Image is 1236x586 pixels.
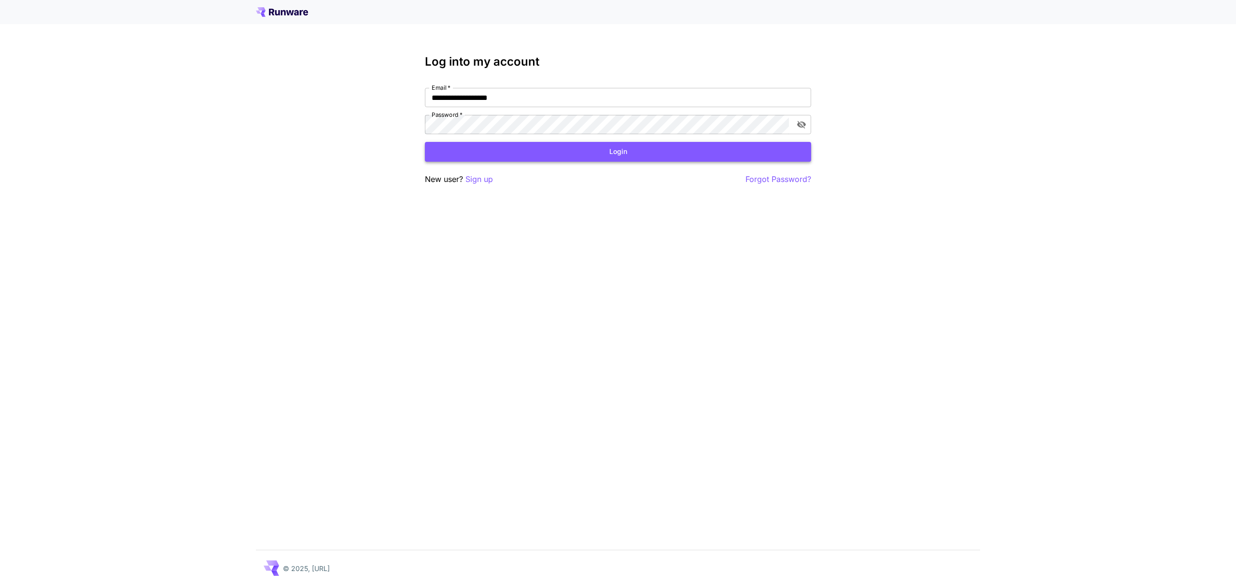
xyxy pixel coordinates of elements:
[793,116,810,133] button: toggle password visibility
[425,55,811,69] h3: Log into my account
[745,173,811,185] button: Forgot Password?
[465,173,493,185] button: Sign up
[283,563,330,573] p: © 2025, [URL]
[425,142,811,162] button: Login
[432,84,450,92] label: Email
[425,173,493,185] p: New user?
[432,111,463,119] label: Password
